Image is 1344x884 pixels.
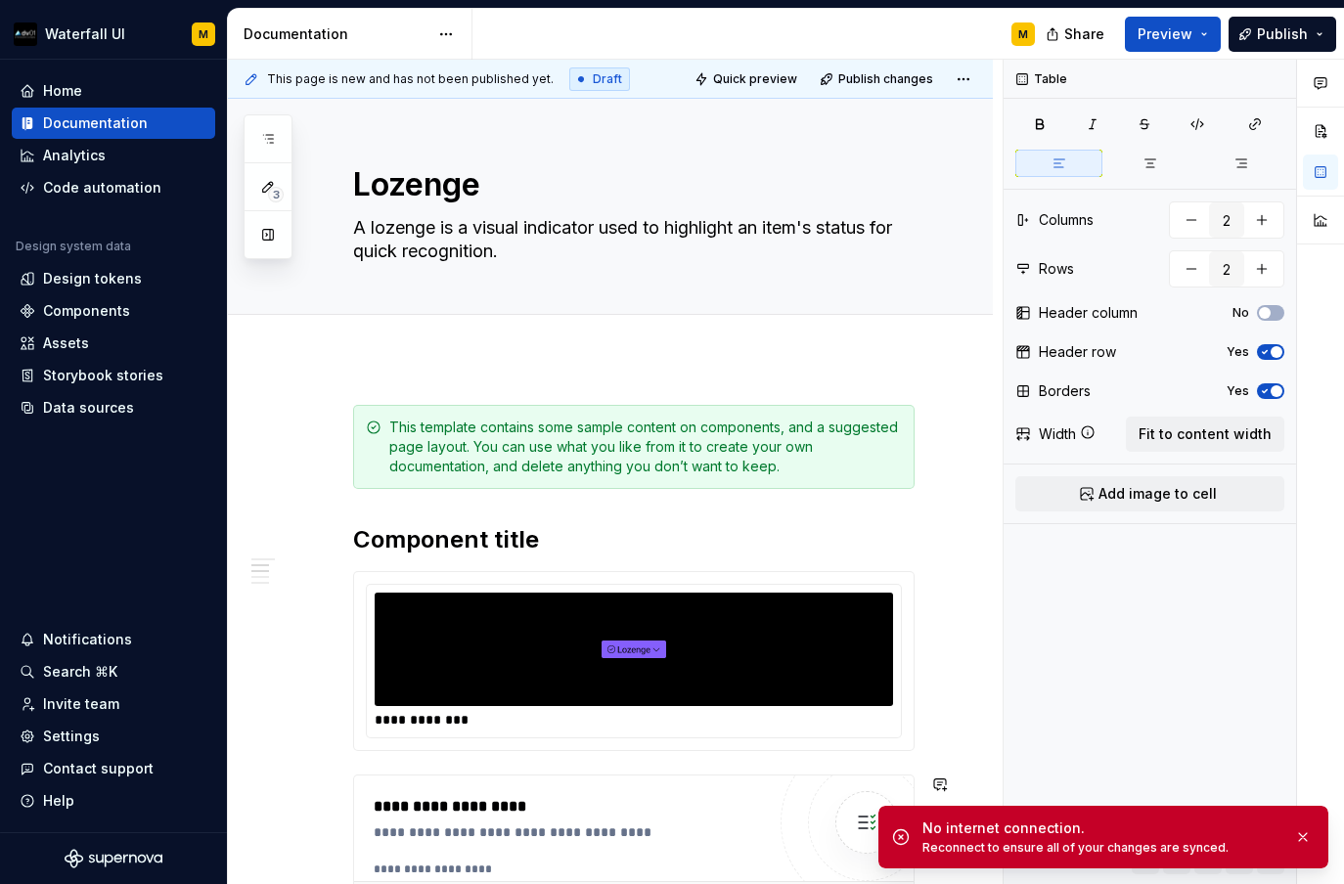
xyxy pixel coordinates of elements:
div: Reconnect to ensure all of your changes are synced. [922,840,1278,856]
div: Rows [1039,259,1074,279]
a: Data sources [12,392,215,423]
textarea: Lozenge [349,161,911,208]
div: Components [43,301,130,321]
div: Header row [1039,342,1116,362]
a: Assets [12,328,215,359]
span: This page is new and has not been published yet. [267,71,554,87]
h2: Component title [353,524,915,555]
button: Help [12,785,215,817]
label: Yes [1227,383,1249,399]
div: Borders [1039,381,1091,401]
span: Fit to content width [1139,424,1272,444]
div: Header column [1039,303,1138,323]
button: Publish changes [814,66,942,93]
button: Search ⌘K [12,656,215,687]
span: Publish [1257,24,1308,44]
span: Publish changes [838,71,933,87]
span: Preview [1138,24,1192,44]
button: Share [1036,17,1117,52]
button: Quick preview [689,66,806,93]
a: Settings [12,721,215,752]
span: Add image to cell [1098,484,1217,504]
button: Add image to cell [1015,476,1284,511]
a: Documentation [12,108,215,139]
div: Search ⌘K [43,662,117,682]
div: Documentation [244,24,428,44]
div: No internet connection. [922,818,1278,838]
textarea: A lozenge is a visual indicator used to highlight an item's status for quick recognition. [349,212,911,267]
svg: Supernova Logo [65,849,162,868]
a: Storybook stories [12,360,215,391]
button: Contact support [12,753,215,784]
div: Documentation [43,113,148,133]
div: Design tokens [43,269,142,288]
div: M [1018,26,1028,42]
button: Notifications [12,624,215,655]
label: No [1232,305,1249,321]
div: Settings [43,727,100,746]
div: Width [1039,424,1076,444]
a: Analytics [12,140,215,171]
div: Waterfall UI [45,24,125,44]
a: Home [12,75,215,107]
span: 3 [268,187,284,202]
a: Invite team [12,688,215,720]
div: Invite team [43,694,119,714]
div: Analytics [43,146,106,165]
div: Code automation [43,178,161,198]
span: Quick preview [713,71,797,87]
label: Yes [1227,344,1249,360]
button: Publish [1229,17,1336,52]
span: Draft [593,71,622,87]
div: Design system data [16,239,131,254]
div: Data sources [43,398,134,418]
img: 7a0241b0-c510-47ef-86be-6cc2f0d29437.png [14,22,37,46]
div: This template contains some sample content on components, and a suggested page layout. You can us... [389,418,902,476]
button: Preview [1125,17,1221,52]
div: Home [43,81,82,101]
a: Design tokens [12,263,215,294]
div: Contact support [43,759,154,778]
a: Components [12,295,215,327]
div: Storybook stories [43,366,163,385]
button: Fit to content width [1126,417,1284,452]
a: Code automation [12,172,215,203]
button: Waterfall UIM [4,13,223,55]
div: Notifications [43,630,132,649]
span: Share [1064,24,1104,44]
div: Assets [43,333,89,353]
div: Columns [1039,210,1094,230]
div: M [199,26,208,42]
div: Help [43,791,74,811]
